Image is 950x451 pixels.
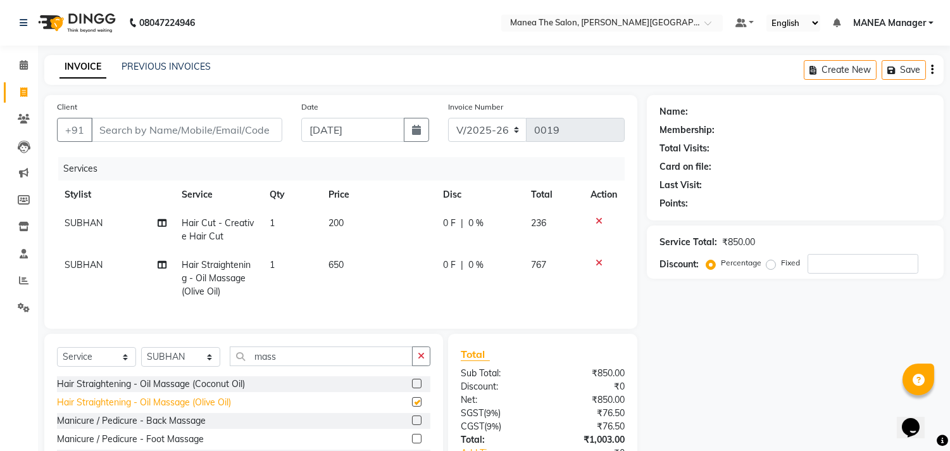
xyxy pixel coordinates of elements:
[57,118,92,142] button: +91
[486,408,498,418] span: 9%
[65,217,103,229] span: SUBHAN
[230,346,413,366] input: Search or Scan
[328,259,344,270] span: 650
[58,157,634,181] div: Services
[443,258,456,272] span: 0 F
[443,217,456,230] span: 0 F
[461,258,463,272] span: |
[122,61,211,72] a: PREVIOUS INVOICES
[461,421,484,432] span: CGST
[451,407,543,420] div: ( )
[804,60,877,80] button: Create New
[182,217,254,242] span: Hair Cut - Creative Hair Cut
[461,217,463,230] span: |
[543,380,635,393] div: ₹0
[543,367,635,380] div: ₹850.00
[531,259,546,270] span: 767
[57,101,77,113] label: Client
[882,60,926,80] button: Save
[659,179,702,192] div: Last Visit:
[451,393,543,407] div: Net:
[487,421,499,431] span: 9%
[174,181,263,209] th: Service
[270,259,275,270] span: 1
[659,124,715,137] div: Membership:
[659,160,711,174] div: Card on file:
[897,400,937,438] iframe: chat widget
[65,259,103,270] span: SUBHAN
[451,367,543,380] div: Sub Total:
[543,393,635,407] div: ₹850.00
[57,396,231,409] div: Hair Straightening - Oil Massage (Olive Oil)
[451,380,543,393] div: Discount:
[57,433,204,446] div: Manicure / Pedicure - Foot Massage
[543,420,635,433] div: ₹76.50
[468,217,484,230] span: 0 %
[262,181,321,209] th: Qty
[543,407,635,420] div: ₹76.50
[659,105,688,118] div: Name:
[721,257,761,269] label: Percentage
[451,420,543,433] div: ( )
[583,181,625,209] th: Action
[461,348,490,361] span: Total
[59,56,106,79] a: INVOICE
[722,236,755,249] div: ₹850.00
[57,414,206,428] div: Manicure / Pedicure - Back Massage
[781,257,800,269] label: Fixed
[139,5,195,41] b: 08047224946
[301,101,318,113] label: Date
[523,181,583,209] th: Total
[435,181,523,209] th: Disc
[182,259,251,297] span: Hair Straightening - Oil Massage (Olive Oil)
[659,258,699,271] div: Discount:
[659,236,717,249] div: Service Total:
[461,407,484,419] span: SGST
[543,433,635,447] div: ₹1,003.00
[451,433,543,447] div: Total:
[270,217,275,229] span: 1
[659,197,688,210] div: Points:
[448,101,503,113] label: Invoice Number
[32,5,119,41] img: logo
[57,378,245,391] div: Hair Straightening - Oil Massage (Coconut Oil)
[57,181,174,209] th: Stylist
[468,258,484,272] span: 0 %
[659,142,709,155] div: Total Visits:
[328,217,344,229] span: 200
[321,181,435,209] th: Price
[91,118,282,142] input: Search by Name/Mobile/Email/Code
[531,217,546,229] span: 236
[853,16,926,30] span: MANEA Manager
